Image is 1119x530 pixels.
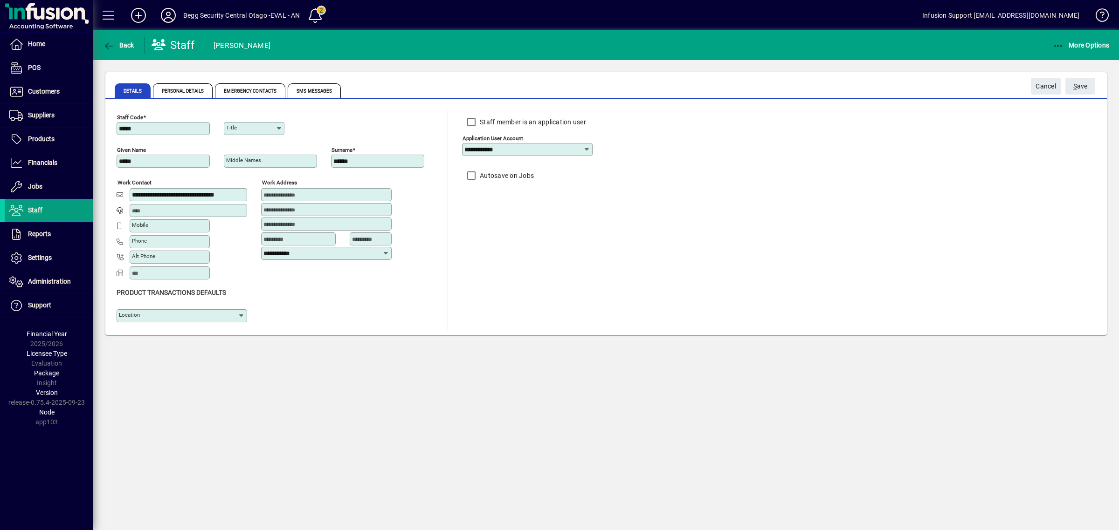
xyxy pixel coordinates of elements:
a: Administration [5,270,93,293]
span: Node [39,408,55,416]
span: Cancel [1036,79,1056,94]
span: Settings [28,254,52,261]
span: Reports [28,230,51,238]
a: Support [5,294,93,317]
button: Back [101,37,137,54]
span: Financials [28,159,57,166]
span: Version [36,389,58,396]
mat-label: Given name [117,147,146,153]
span: POS [28,64,41,71]
span: Emergency Contacts [215,83,285,98]
span: Suppliers [28,111,55,119]
button: Save [1065,78,1095,95]
a: Settings [5,246,93,270]
app-page-header-button: Back [93,37,145,54]
mat-label: Mobile [132,222,148,228]
span: Details [115,83,151,98]
button: Add [124,7,153,24]
a: Knowledge Base [1089,2,1107,32]
span: SMS Messages [288,83,341,98]
a: Home [5,33,93,56]
a: Suppliers [5,104,93,127]
div: Staff [152,38,194,53]
span: S [1073,82,1077,90]
span: Staff [28,206,42,214]
span: Administration [28,278,71,285]
span: Personal Details [153,83,213,98]
span: Support [28,301,51,309]
mat-label: Application user account [463,135,523,142]
span: Back [103,41,134,49]
span: Customers [28,88,60,95]
button: Cancel [1031,78,1061,95]
label: Staff member is an application user [478,117,586,127]
a: Reports [5,223,93,246]
button: Profile [153,7,183,24]
span: Package [34,369,59,377]
a: POS [5,56,93,80]
span: Home [28,40,45,48]
div: [PERSON_NAME] [214,38,270,53]
span: More Options [1053,41,1110,49]
mat-label: Surname [332,147,352,153]
span: Products [28,135,55,143]
mat-label: Location [119,312,140,318]
label: Autosave on Jobs [478,171,534,180]
a: Customers [5,80,93,103]
mat-label: Alt Phone [132,253,155,259]
div: Begg Security Central Otago -EVAL - AN [183,8,300,23]
mat-label: Middle names [226,157,261,163]
span: ave [1073,79,1088,94]
span: Financial Year [27,330,67,338]
span: Licensee Type [27,350,67,357]
mat-label: Title [226,124,237,131]
div: Infusion Support [EMAIL_ADDRESS][DOMAIN_NAME] [922,8,1079,23]
a: Financials [5,151,93,175]
a: Products [5,128,93,151]
mat-label: Staff Code [117,114,143,121]
a: Jobs [5,175,93,198]
span: Jobs [28,183,42,190]
button: More Options [1050,37,1112,54]
mat-label: Phone [132,238,147,244]
span: Product Transactions Defaults [117,289,226,296]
